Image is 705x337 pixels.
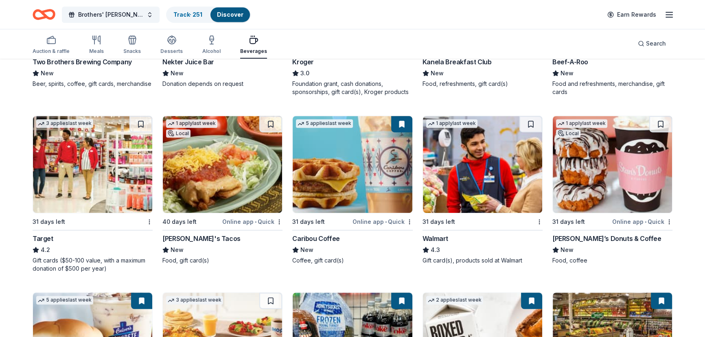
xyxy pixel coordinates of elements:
[556,119,607,128] div: 1 apply last week
[166,119,217,128] div: 1 apply last week
[423,57,492,67] div: Kanela Breakfast Club
[33,48,70,55] div: Auction & raffle
[162,57,214,67] div: Nekter Juice Bar
[33,256,153,273] div: Gift cards ($50-100 value, with a maximum donation of $500 per year)
[552,256,672,265] div: Food, coffee
[89,48,104,55] div: Meals
[171,68,184,78] span: New
[293,116,412,213] img: Image for Caribou Coffee
[33,80,153,88] div: Beer, spirits, coffee, gift cards, merchandise
[552,234,661,243] div: [PERSON_NAME]’s Donuts & Coffee
[423,80,543,88] div: Food, refreshments, gift card(s)
[33,116,153,273] a: Image for Target3 applieslast week31 days leftTarget4.2Gift cards ($50-100 value, with a maximum ...
[78,10,143,20] span: Brothers' [PERSON_NAME] Mistletoe & Mezze Fundraiser
[646,39,666,48] span: Search
[645,219,646,225] span: •
[202,32,221,59] button: Alcohol
[41,245,50,255] span: 4.2
[292,256,412,265] div: Coffee, gift card(s)
[552,80,672,96] div: Food and refreshments, merchandise, gift cards
[352,217,413,227] div: Online app Quick
[166,129,190,138] div: Local
[36,119,93,128] div: 3 applies last week
[560,245,574,255] span: New
[123,32,141,59] button: Snacks
[173,11,202,18] a: Track· 251
[292,234,339,243] div: Caribou Coffee
[602,7,661,22] a: Earn Rewards
[162,234,241,243] div: [PERSON_NAME]'s Tacos
[171,245,184,255] span: New
[162,256,282,265] div: Food, gift card(s)
[160,48,183,55] div: Desserts
[553,116,672,213] img: Image for Stan’s Donuts & Coffee
[162,80,282,88] div: Donation depends on request
[612,217,672,227] div: Online app Quick
[300,68,309,78] span: 3.0
[123,48,141,55] div: Snacks
[292,217,325,227] div: 31 days left
[166,296,223,304] div: 3 applies last week
[631,35,672,52] button: Search
[423,116,543,265] a: Image for Walmart1 applylast week31 days leftWalmart4.3Gift card(s), products sold at Walmart
[240,32,267,59] button: Beverages
[41,68,54,78] span: New
[222,217,282,227] div: Online app Quick
[160,32,183,59] button: Desserts
[162,217,197,227] div: 40 days left
[296,119,353,128] div: 5 applies last week
[166,7,251,23] button: Track· 251Discover
[33,116,152,213] img: Image for Target
[431,68,444,78] span: New
[162,116,282,265] a: Image for Rudy's Tacos1 applylast weekLocal40 days leftOnline app•Quick[PERSON_NAME]'s TacosNewFo...
[36,296,93,304] div: 5 applies last week
[423,116,542,213] img: Image for Walmart
[552,217,585,227] div: 31 days left
[62,7,160,23] button: Brothers' [PERSON_NAME] Mistletoe & Mezze Fundraiser
[33,217,65,227] div: 31 days left
[202,48,221,55] div: Alcohol
[560,68,574,78] span: New
[300,245,313,255] span: New
[33,57,132,67] div: Two Brothers Brewing Company
[426,119,477,128] div: 1 apply last week
[552,116,672,265] a: Image for Stan’s Donuts & Coffee1 applylast weekLocal31 days leftOnline app•Quick[PERSON_NAME]’s ...
[292,116,412,265] a: Image for Caribou Coffee5 applieslast week31 days leftOnline app•QuickCaribou CoffeeNewCoffee, gi...
[423,217,455,227] div: 31 days left
[33,5,55,24] a: Home
[217,11,243,18] a: Discover
[89,32,104,59] button: Meals
[385,219,387,225] span: •
[292,57,314,67] div: Kroger
[426,296,483,304] div: 2 applies last week
[33,32,70,59] button: Auction & raffle
[255,219,256,225] span: •
[240,48,267,55] div: Beverages
[292,80,412,96] div: Foundation grant, cash donations, sponsorships, gift card(s), Kroger products
[552,57,588,67] div: Beef-A-Roo
[423,234,448,243] div: Walmart
[431,245,440,255] span: 4.3
[423,256,543,265] div: Gift card(s), products sold at Walmart
[33,234,53,243] div: Target
[556,129,580,138] div: Local
[163,116,282,213] img: Image for Rudy's Tacos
